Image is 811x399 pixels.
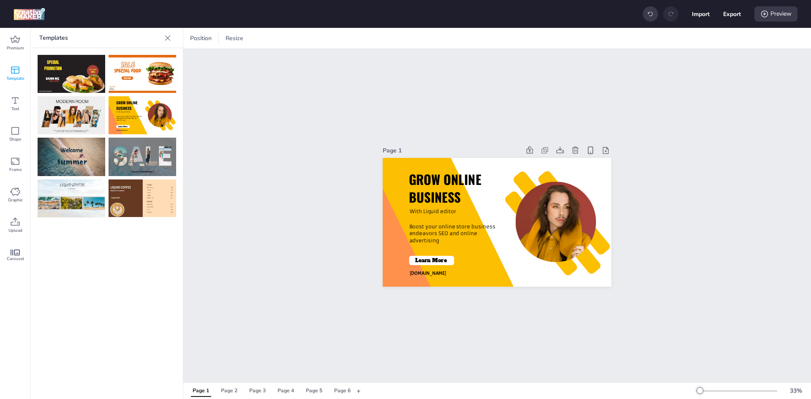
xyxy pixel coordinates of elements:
[109,138,176,176] img: NXLE4hq.png
[109,179,176,217] img: WX2aUtf.png
[188,34,213,43] span: Position
[415,257,447,264] span: Learn More
[8,227,22,234] span: Upload
[357,383,361,398] button: +
[7,255,24,262] span: Carousel
[38,179,105,217] img: P4qF5We.png
[38,138,105,176] img: wiC1eEj.png
[109,96,176,134] img: 881XAHt.png
[410,209,456,215] span: With Liquid editor
[224,34,245,43] span: Resize
[7,45,24,52] span: Premium
[187,383,357,398] div: Tabs
[786,386,806,395] div: 33 %
[38,96,105,134] img: ypUE7hH.png
[410,270,446,276] span: [DOMAIN_NAME]
[692,5,710,23] button: Import
[9,136,21,143] span: Shape
[9,166,22,173] span: Frame
[306,387,322,395] div: Page 5
[6,75,24,82] span: Template
[409,223,495,244] span: Boost your online store business endeavors SEO and online advertising
[249,387,266,395] div: Page 3
[14,8,45,20] img: logo Creative Maker
[109,55,176,93] img: RDvpeV0.png
[11,106,19,112] span: Text
[38,55,105,93] img: zNDi6Os.png
[193,387,209,395] div: Page 1
[723,5,741,23] button: Export
[409,170,482,206] span: GROW ONLINE BUSINESS
[754,6,797,22] div: Preview
[278,387,294,395] div: Page 4
[221,387,237,395] div: Page 2
[383,146,520,155] div: Page 1
[334,387,351,395] div: Page 6
[8,197,23,204] span: Graphic
[39,28,161,48] p: Templates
